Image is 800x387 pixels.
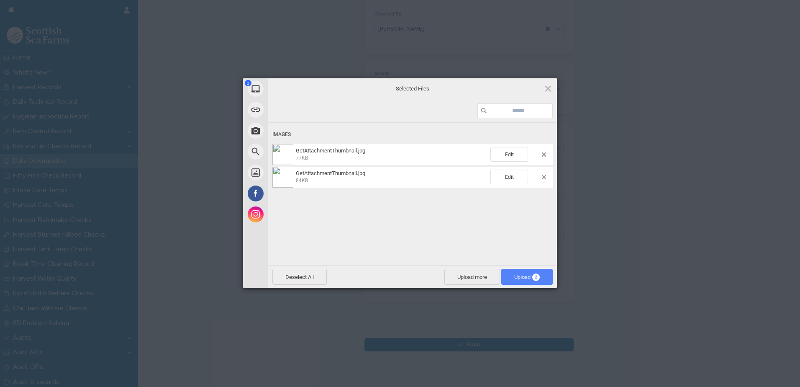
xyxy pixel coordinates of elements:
[532,273,540,281] span: 2
[243,183,344,204] div: Facebook
[272,269,327,285] span: Deselect All
[243,99,344,120] div: Link (URL)
[272,167,293,188] img: 33bcf761-b0cd-4d1e-b62e-a1808ec1857f
[296,147,365,154] span: GetAttachmentThumbnail.jpg
[272,127,553,142] div: Images
[490,147,528,162] span: Edit
[243,141,344,162] div: Web Search
[490,170,528,184] span: Edit
[272,144,293,165] img: 691b1aa5-02fe-4ecf-bc19-fc13b0f1fe81
[514,274,540,280] span: Upload
[243,204,344,225] div: Instagram
[243,120,344,141] div: Take Photo
[296,178,308,183] span: 84KB
[293,170,490,184] span: GetAttachmentThumbnail.jpg
[329,85,496,93] span: Selected Files
[293,147,490,161] span: GetAttachmentThumbnail.jpg
[296,170,365,176] span: GetAttachmentThumbnail.jpg
[501,269,553,285] span: Upload
[296,155,308,161] span: 77KB
[444,269,500,285] span: Upload more
[544,84,553,93] span: Click here or hit ESC to close picker
[243,78,344,99] div: My Device
[243,162,344,183] div: Unsplash
[245,80,251,86] span: 2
